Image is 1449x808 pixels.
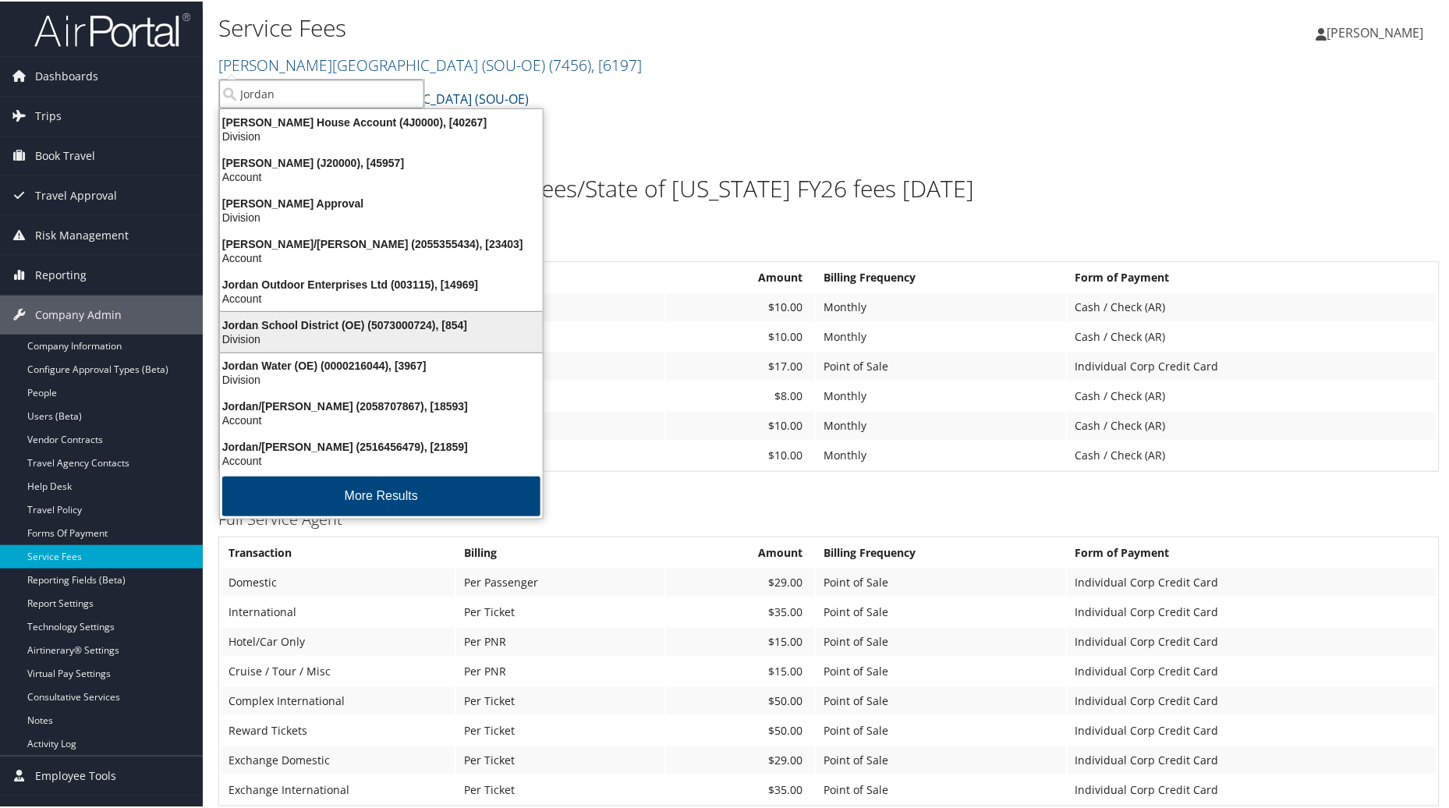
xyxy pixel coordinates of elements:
button: More Results [222,475,540,515]
td: Cash / Check (AR) [1068,410,1437,438]
span: Dashboards [35,55,98,94]
td: Per PNR [456,656,664,684]
span: Travel Approval [35,175,117,214]
td: Point of Sale [817,745,1067,773]
td: Per Passenger [456,567,664,595]
h1: [PERSON_NAME] State online fees/State of [US_STATE] FY26 fees [DATE] [218,171,1440,204]
span: [PERSON_NAME] [1327,23,1424,40]
td: $50.00 [666,715,814,743]
td: Per Passenger [456,292,664,320]
td: $15.00 [666,626,814,654]
td: Point of Sale [817,351,1067,379]
td: Per Ticket [456,686,664,714]
td: Per PNR [456,351,664,379]
td: $10.00 [666,321,814,349]
th: Amount [666,262,814,290]
td: $29.00 [666,745,814,773]
td: Monthly [817,381,1067,409]
th: Amount [666,537,814,565]
div: Division [211,209,552,223]
td: Reward Tickets [221,715,455,743]
td: Exchange Domestic [221,745,455,773]
td: Hotel/Car Only [221,626,455,654]
td: Per PNR [456,626,664,654]
td: Exchange International [221,774,455,803]
td: Per Ticket [456,745,664,773]
td: $35.00 [666,774,814,803]
td: Monthly [817,321,1067,349]
td: Monthly [817,440,1067,468]
td: Per Ticket [456,381,664,409]
div: Division [211,331,552,345]
div: Account [211,412,552,426]
td: Per Ticket [456,410,664,438]
td: Complex International [221,686,455,714]
td: Cash / Check (AR) [1068,440,1437,468]
td: $17.00 [666,351,814,379]
td: Point of Sale [817,686,1067,714]
td: Individual Corp Credit Card [1068,715,1437,743]
td: Individual Corp Credit Card [1068,567,1437,595]
div: Jordan/[PERSON_NAME] (2058707867), [18593] [211,398,552,412]
td: Domestic [221,567,455,595]
td: Individual Corp Credit Card [1068,774,1437,803]
th: Billing [456,262,664,290]
div: Account [211,168,552,183]
a: [PERSON_NAME] [1316,8,1440,55]
td: Cruise / Tour / Misc [221,656,455,684]
td: Cash / Check (AR) [1068,292,1437,320]
div: [PERSON_NAME]/[PERSON_NAME] (2055355434), [23403] [211,236,552,250]
h3: Online Tool [218,232,1440,253]
th: Form of Payment [1068,262,1437,290]
span: , [ 6197 ] [591,53,642,74]
div: Account [211,452,552,466]
span: Reporting [35,254,87,293]
span: Company Admin [35,294,122,333]
div: [PERSON_NAME] Approval [211,195,552,209]
td: Individual Corp Credit Card [1068,597,1437,625]
th: Billing Frequency [817,537,1067,565]
td: Individual Corp Credit Card [1068,626,1437,654]
td: $10.00 [666,410,814,438]
td: Cash / Check (AR) [1068,381,1437,409]
td: Per Ticket [456,597,664,625]
td: Per Ticket [456,715,664,743]
input: Search Accounts [219,78,424,107]
div: Jordan Outdoor Enterprises Ltd (003115), [14969] [211,276,552,290]
div: Jordan School District (OE) (5073000724), [854] [211,317,552,331]
td: Per Ticket [456,774,664,803]
td: Monthly [817,292,1067,320]
td: Monthly [817,410,1067,438]
div: Division [211,128,552,142]
h3: Full Service Agent [218,507,1440,529]
td: $10.00 [666,440,814,468]
td: Per Ticket [456,321,664,349]
span: Employee Tools [35,755,116,794]
th: Billing Frequency [817,262,1067,290]
td: Cash / Check (AR) [1068,321,1437,349]
span: ( 7456 ) [549,53,591,74]
td: Individual Corp Credit Card [1068,745,1437,773]
a: [PERSON_NAME][GEOGRAPHIC_DATA] (SOU-OE) [218,53,642,74]
th: Transaction [221,537,455,565]
td: International [221,597,455,625]
td: $8.00 [666,381,814,409]
td: Point of Sale [817,567,1067,595]
td: Individual Corp Credit Card [1068,656,1437,684]
td: Point of Sale [817,626,1067,654]
td: Point of Sale [817,774,1067,803]
td: $15.00 [666,656,814,684]
div: Jordan Water (OE) (0000216044), [3967] [211,357,552,371]
div: [PERSON_NAME] (J20000), [45957] [211,154,552,168]
td: Per Ticket [456,440,664,468]
h1: Service Fees [218,10,1033,43]
span: Trips [35,95,62,134]
td: Individual Corp Credit Card [1068,686,1437,714]
div: Jordan/[PERSON_NAME] (2516456479), [21859] [211,438,552,452]
td: $10.00 [666,292,814,320]
th: Billing [456,537,664,565]
th: Form of Payment [1068,537,1437,565]
span: Book Travel [35,135,95,174]
img: airportal-logo.png [34,10,190,47]
td: $50.00 [666,686,814,714]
